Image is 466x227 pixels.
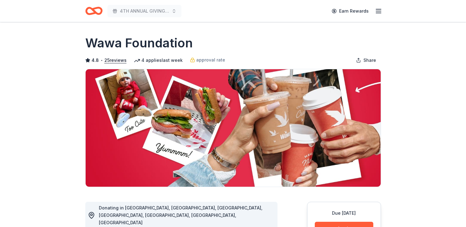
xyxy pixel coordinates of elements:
[91,57,99,64] span: 4.8
[85,34,193,52] h1: Wawa Foundation
[120,7,169,15] span: 4TH ANNUAL GIVING THANKS IN THE COMMUNITY OUTREACH
[85,4,103,18] a: Home
[351,54,381,66] button: Share
[196,56,225,64] span: approval rate
[363,57,376,64] span: Share
[134,57,183,64] div: 4 applies last week
[190,56,225,64] a: approval rate
[100,58,103,63] span: •
[86,69,381,187] img: Image for Wawa Foundation
[328,6,372,17] a: Earn Rewards
[99,205,262,225] span: Donating in [GEOGRAPHIC_DATA], [GEOGRAPHIC_DATA], [GEOGRAPHIC_DATA], [GEOGRAPHIC_DATA], [GEOGRAPH...
[107,5,181,17] button: 4TH ANNUAL GIVING THANKS IN THE COMMUNITY OUTREACH
[104,57,127,64] button: 25reviews
[315,209,373,217] div: Due [DATE]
